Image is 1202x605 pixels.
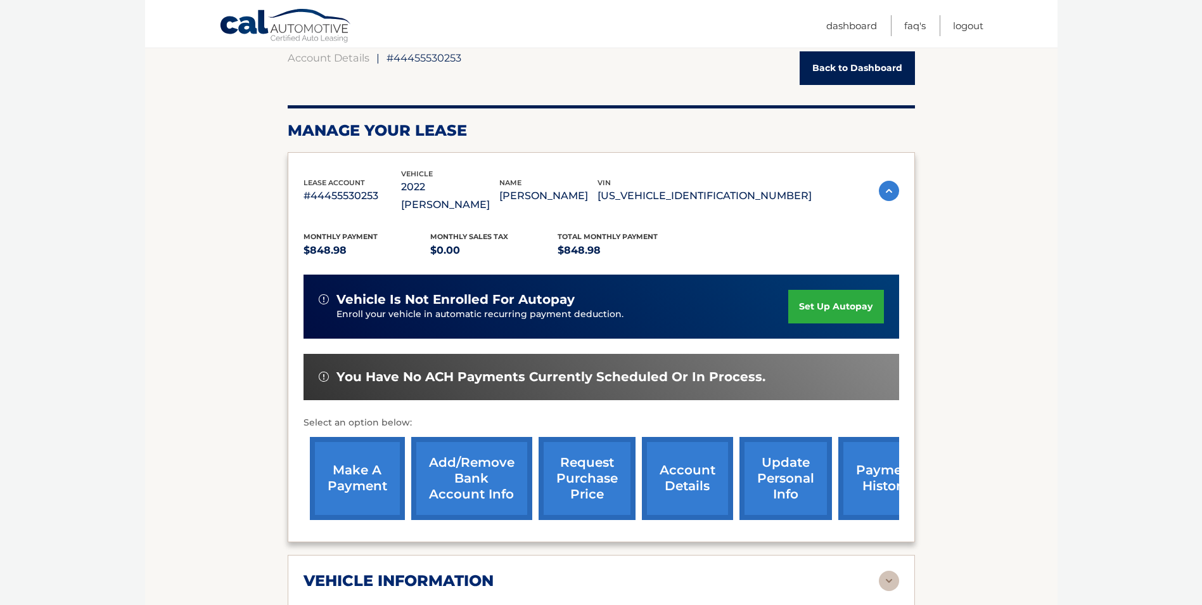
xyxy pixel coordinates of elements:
[310,437,405,520] a: make a payment
[219,8,352,45] a: Cal Automotive
[304,187,402,205] p: #44455530253
[598,187,812,205] p: [US_VEHICLE_IDENTIFICATION_NUMBER]
[304,178,365,187] span: lease account
[788,290,883,323] a: set up autopay
[288,121,915,140] h2: Manage Your Lease
[499,187,598,205] p: [PERSON_NAME]
[319,372,329,382] img: alert-white.svg
[800,51,915,85] a: Back to Dashboard
[826,15,877,36] a: Dashboard
[376,51,380,64] span: |
[642,437,733,520] a: account details
[336,369,765,385] span: You have no ACH payments currently scheduled or in process.
[401,169,433,178] span: vehicle
[304,242,431,259] p: $848.98
[319,294,329,304] img: alert-white.svg
[879,571,899,591] img: accordion-rest.svg
[304,571,494,590] h2: vehicle information
[411,437,532,520] a: Add/Remove bank account info
[336,308,789,322] p: Enroll your vehicle in automatic recurring payment deduction.
[336,292,575,308] span: vehicle is not enrolled for autopay
[499,178,521,187] span: name
[539,437,636,520] a: request purchase price
[558,232,658,241] span: Total Monthly Payment
[430,242,558,259] p: $0.00
[304,232,378,241] span: Monthly Payment
[558,242,685,259] p: $848.98
[879,181,899,201] img: accordion-active.svg
[430,232,508,241] span: Monthly sales Tax
[598,178,611,187] span: vin
[304,415,899,431] p: Select an option below:
[838,437,933,520] a: payment history
[739,437,832,520] a: update personal info
[904,15,926,36] a: FAQ's
[288,51,369,64] a: Account Details
[401,178,499,214] p: 2022 [PERSON_NAME]
[953,15,983,36] a: Logout
[387,51,461,64] span: #44455530253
